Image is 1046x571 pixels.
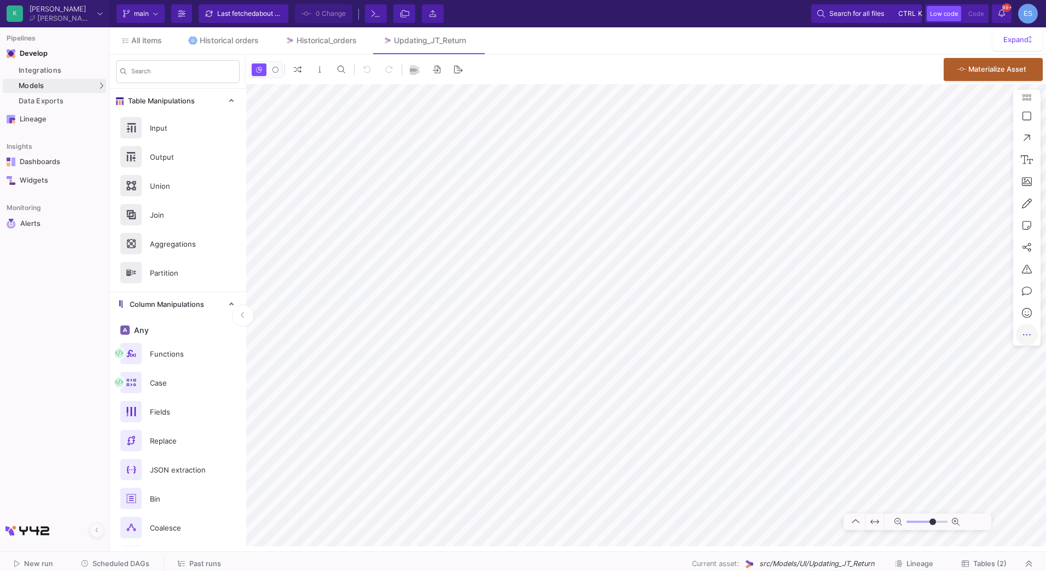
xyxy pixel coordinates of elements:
span: Code [968,10,984,18]
div: Table Manipulations [109,113,246,292]
span: Table Manipulations [124,97,195,106]
button: Last fetchedabout 2 hours ago [199,4,288,23]
div: Dashboards [20,158,91,166]
button: ES [1015,4,1038,24]
mat-expansion-panel-header: Table Manipulations [109,89,246,113]
span: Lineage [906,560,933,568]
div: Partition [143,265,219,281]
img: Navigation icon [7,176,15,185]
div: Historical_orders [297,36,357,45]
button: Code [965,6,987,21]
span: k [918,7,922,20]
div: Coalesce [143,520,219,536]
button: Union [109,171,246,200]
div: Aggregations [143,236,219,252]
div: Functions [143,346,219,362]
span: Search for all files [829,5,884,22]
span: Models [19,81,44,90]
span: Current asset: [692,558,739,569]
button: Replace [109,426,246,455]
span: Materialize Asset [968,65,1026,73]
img: Navigation icon [7,158,15,166]
div: Join [143,207,219,223]
button: Search for all filesctrlk [811,4,922,23]
span: New run [24,560,53,568]
button: 99+ [992,4,1012,23]
img: Navigation icon [7,219,16,229]
div: Case [143,375,219,391]
span: Past runs [189,560,221,568]
mat-expansion-panel-header: Column Manipulations [109,292,246,317]
span: about 2 hours ago [255,9,310,18]
button: Join [109,200,246,229]
button: Aggregations [109,229,246,258]
img: Navigation icon [7,49,15,58]
button: Bin [109,484,246,513]
span: Scheduled DAGs [92,560,149,568]
img: UI Model [743,558,755,570]
button: Output [109,142,246,171]
a: Navigation iconAlerts [3,214,106,233]
button: Input [109,113,246,142]
img: Tab icon [285,36,294,45]
div: Updating_JT_Return [394,36,466,45]
button: Materialize Asset [944,58,1043,81]
span: ctrl [898,7,916,20]
span: 99+ [1002,3,1011,12]
a: Navigation iconLineage [3,110,106,128]
span: All items [131,36,162,45]
button: Coalesce [109,513,246,542]
button: JSON extraction [109,455,246,484]
div: Lineage [20,115,91,124]
a: Navigation iconDashboards [3,153,106,171]
a: Integrations [3,63,106,78]
div: Integrations [19,66,103,75]
div: K [7,5,23,22]
span: Low code [930,10,958,18]
div: Develop [20,49,36,58]
button: main [117,4,165,23]
span: src/Models/UI/Updating_JT_Return [759,558,874,569]
div: ES [1018,4,1038,24]
span: main [134,5,149,22]
button: ctrlk [895,7,916,20]
span: Column Manipulations [125,300,204,309]
button: Case [109,368,246,397]
div: Replace [143,433,219,449]
div: Data Exports [19,97,103,106]
div: Widgets [20,176,91,185]
div: Fields [143,404,219,420]
div: [PERSON_NAME] [37,15,93,22]
img: Tab icon [188,36,197,45]
div: Last fetched [217,5,283,22]
button: Low code [927,6,961,21]
button: Fields [109,397,246,426]
div: Alerts [20,219,91,229]
img: Navigation icon [7,115,15,124]
button: Partition [109,258,246,287]
div: [PERSON_NAME] [30,5,93,13]
input: Search [131,69,235,77]
span: Tables (2) [973,560,1007,568]
div: Union [143,178,219,194]
div: Output [143,149,219,165]
div: Bin [143,491,219,507]
div: JSON extraction [143,462,219,478]
button: Functions [109,339,246,368]
div: Historical orders [200,36,259,45]
span: Any [132,326,149,335]
div: Input [143,120,219,136]
mat-expansion-panel-header: Navigation iconDevelop [3,45,106,62]
a: Data Exports [3,94,106,108]
img: Tab icon [383,36,392,45]
a: Navigation iconWidgets [3,172,106,189]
